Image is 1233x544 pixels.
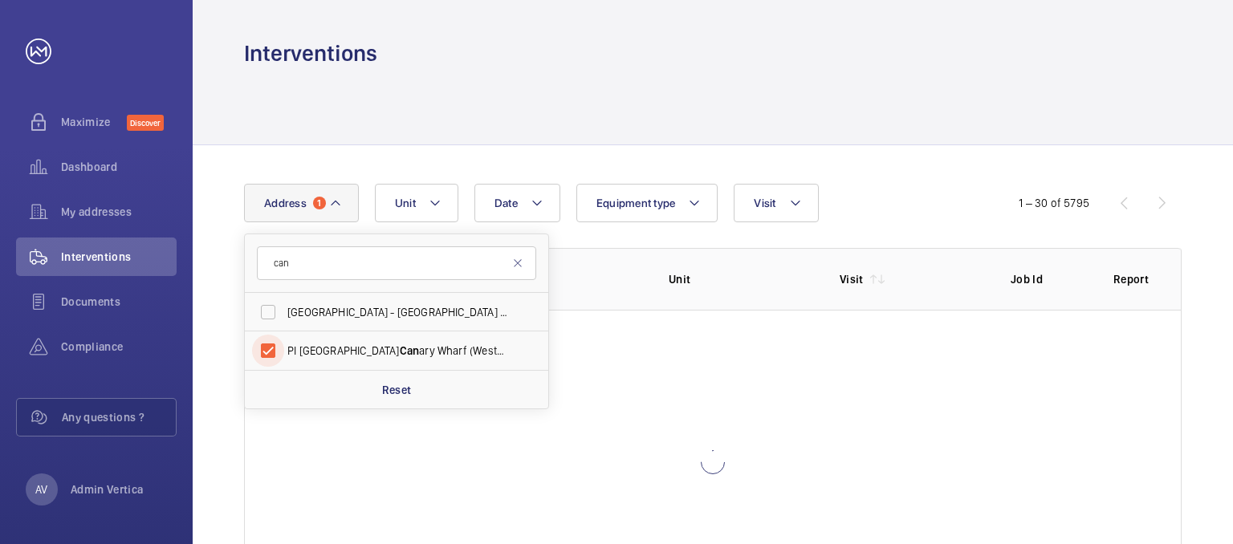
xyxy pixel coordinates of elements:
p: Reset [382,382,412,398]
span: My addresses [61,204,177,220]
input: Search by address [257,246,536,280]
p: Admin Vertica [71,481,144,497]
span: Compliance [61,339,177,355]
span: Any questions ? [62,409,176,425]
p: Report [1113,271,1149,287]
p: Address [498,271,643,287]
span: Dashboard [61,159,177,175]
button: Visit [734,184,818,222]
span: [GEOGRAPHIC_DATA] - [GEOGRAPHIC_DATA] ( ning Town) - [GEOGRAPHIC_DATA] - [GEOGRAPHIC_DATA] ( [STR... [287,304,508,320]
span: Visit [754,197,775,209]
p: AV [35,481,47,497]
span: Documents [61,294,177,310]
span: Unit [395,197,416,209]
button: Address1 [244,184,359,222]
button: Date [474,184,560,222]
span: Interventions [61,249,177,265]
span: Date [494,197,518,209]
h1: Interventions [244,39,377,68]
span: Equipment type [596,197,676,209]
button: Equipment type [576,184,718,222]
span: 1 [313,197,326,209]
button: Unit [375,184,458,222]
p: Visit [840,271,864,287]
span: PI [GEOGRAPHIC_DATA] ary Wharf (Westferry) - [GEOGRAPHIC_DATA], ARY WHARF E14 8JD [287,343,508,359]
span: Maximize [61,114,127,130]
span: Discover [127,115,164,131]
p: Unit [669,271,814,287]
span: Can [400,344,420,357]
span: Address [264,197,307,209]
p: Job Id [1011,271,1088,287]
div: 1 – 30 of 5795 [1019,195,1089,211]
